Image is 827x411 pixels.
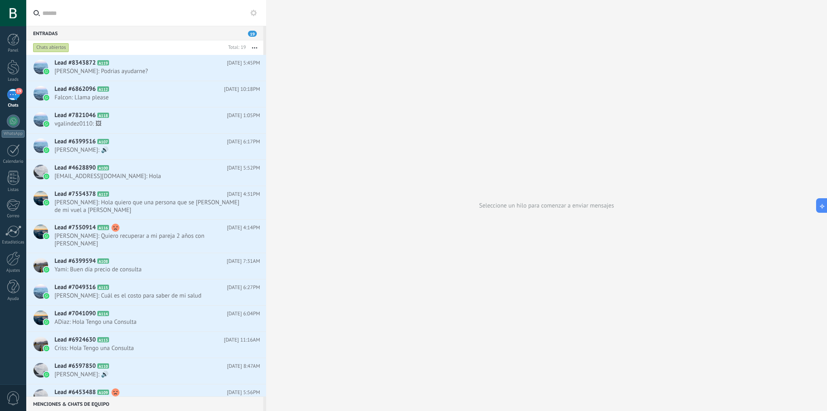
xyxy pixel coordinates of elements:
[227,164,260,172] span: [DATE] 5:52PM
[33,43,69,52] div: Chats abiertos
[2,214,25,219] div: Correo
[227,310,260,318] span: [DATE] 6:04PM
[44,174,49,179] img: waba.svg
[2,296,25,302] div: Ayuda
[55,59,96,67] span: Lead #8343872
[97,165,109,170] span: A100
[26,358,266,384] a: Lead #6597850 A110 [DATE] 8:47AM [PERSON_NAME]: 🔊
[26,220,266,253] a: Lead #7550914 A116 [DATE] 4:14PM [PERSON_NAME]: Quiero recuperar a mi pareja 2 años con [PERSON_N...
[55,146,245,154] span: [PERSON_NAME]: 🔊
[97,225,109,230] span: A116
[44,319,49,325] img: waba.svg
[55,257,96,265] span: Lead #6399594
[55,199,245,214] span: [PERSON_NAME]: Hola quiero que una persona que se [PERSON_NAME] de mi vuel a [PERSON_NAME]
[227,283,260,291] span: [DATE] 6:27PM
[55,336,96,344] span: Lead #6924630
[44,147,49,153] img: waba.svg
[227,224,260,232] span: [DATE] 4:14PM
[44,293,49,299] img: waba.svg
[44,95,49,101] img: waba.svg
[26,160,266,186] a: Lead #4628890 A100 [DATE] 5:52PM [EMAIL_ADDRESS][DOMAIN_NAME]: Hola
[225,44,246,52] div: Total: 19
[97,258,109,264] span: A108
[97,86,109,92] span: A112
[55,388,96,396] span: Lead #6453488
[44,346,49,351] img: waba.svg
[2,240,25,245] div: Estadísticas
[26,396,263,411] div: Menciones & Chats de equipo
[26,253,266,279] a: Lead #6399594 A108 [DATE] 7:31AM Yami: Buen día precio de consulta
[26,134,266,159] a: Lead #6399516 A107 [DATE] 6:17PM [PERSON_NAME]: 🔊
[2,159,25,164] div: Calendario
[55,172,245,180] span: [EMAIL_ADDRESS][DOMAIN_NAME]: Hola
[55,232,245,247] span: [PERSON_NAME]: Quiero recuperar a mi pareja 2 años con [PERSON_NAME]
[97,113,109,118] span: A118
[55,190,96,198] span: Lead #7554378
[44,69,49,74] img: waba.svg
[55,164,96,172] span: Lead #4628890
[2,103,25,108] div: Chats
[15,88,22,94] span: 19
[55,224,96,232] span: Lead #7550914
[55,344,245,352] span: Criss: Hola Tengo una Consulta
[227,190,260,198] span: [DATE] 4:31PM
[97,139,109,144] span: A107
[26,332,266,358] a: Lead #6924630 A113 [DATE] 11:16AM Criss: Hola Tengo una Consulta
[227,138,260,146] span: [DATE] 6:17PM
[55,120,245,128] span: vgalindez0110: 🖼
[55,67,245,75] span: [PERSON_NAME]: Podrias ayudarne?
[2,48,25,53] div: Panel
[227,59,260,67] span: [DATE] 5:45PM
[44,121,49,127] img: waba.svg
[55,138,96,146] span: Lead #6399516
[55,85,96,93] span: Lead #6862096
[44,200,49,205] img: waba.svg
[55,318,245,326] span: ADiaz: Hola Tengo una Consulta
[224,85,260,93] span: [DATE] 10:18PM
[97,191,109,197] span: A117
[26,306,266,331] a: Lead #7041090 A114 [DATE] 6:04PM ADiaz: Hola Tengo una Consulta
[55,283,96,291] span: Lead #7049316
[97,363,109,369] span: A110
[2,77,25,82] div: Leads
[44,267,49,273] img: waba.svg
[97,311,109,316] span: A114
[55,310,96,318] span: Lead #7041090
[224,336,260,344] span: [DATE] 11:16AM
[44,233,49,239] img: waba.svg
[55,266,245,273] span: Yami: Buen día precio de consulta
[2,268,25,273] div: Ajustes
[26,81,266,107] a: Lead #6862096 A112 [DATE] 10:18PM Falcon: Llama please
[26,26,263,40] div: Entradas
[2,130,25,138] div: WhatsApp
[55,371,245,378] span: [PERSON_NAME]: 🔊
[26,107,266,133] a: Lead #7821046 A118 [DATE] 1:05PM vgalindez0110: 🖼
[26,279,266,305] a: Lead #7049316 A115 [DATE] 6:27PM [PERSON_NAME]: Cuál es el costo para saber de mi salud
[26,186,266,219] a: Lead #7554378 A117 [DATE] 4:31PM [PERSON_NAME]: Hola quiero que una persona que se [PERSON_NAME] ...
[227,362,260,370] span: [DATE] 8:47AM
[55,94,245,101] span: Falcon: Llama please
[97,60,109,65] span: A119
[55,292,245,300] span: [PERSON_NAME]: Cuál es el costo para saber de mi salud
[44,372,49,377] img: waba.svg
[97,285,109,290] span: A115
[248,31,257,37] span: 19
[227,388,260,396] span: [DATE] 5:56PM
[97,390,109,395] span: A109
[26,55,266,81] a: Lead #8343872 A119 [DATE] 5:45PM [PERSON_NAME]: Podrias ayudarne?
[227,111,260,120] span: [DATE] 1:05PM
[55,111,96,120] span: Lead #7821046
[97,337,109,342] span: A113
[227,257,260,265] span: [DATE] 7:31AM
[26,384,266,410] a: Lead #6453488 A109 [DATE] 5:56PM
[55,362,96,370] span: Lead #6597850
[2,187,25,193] div: Listas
